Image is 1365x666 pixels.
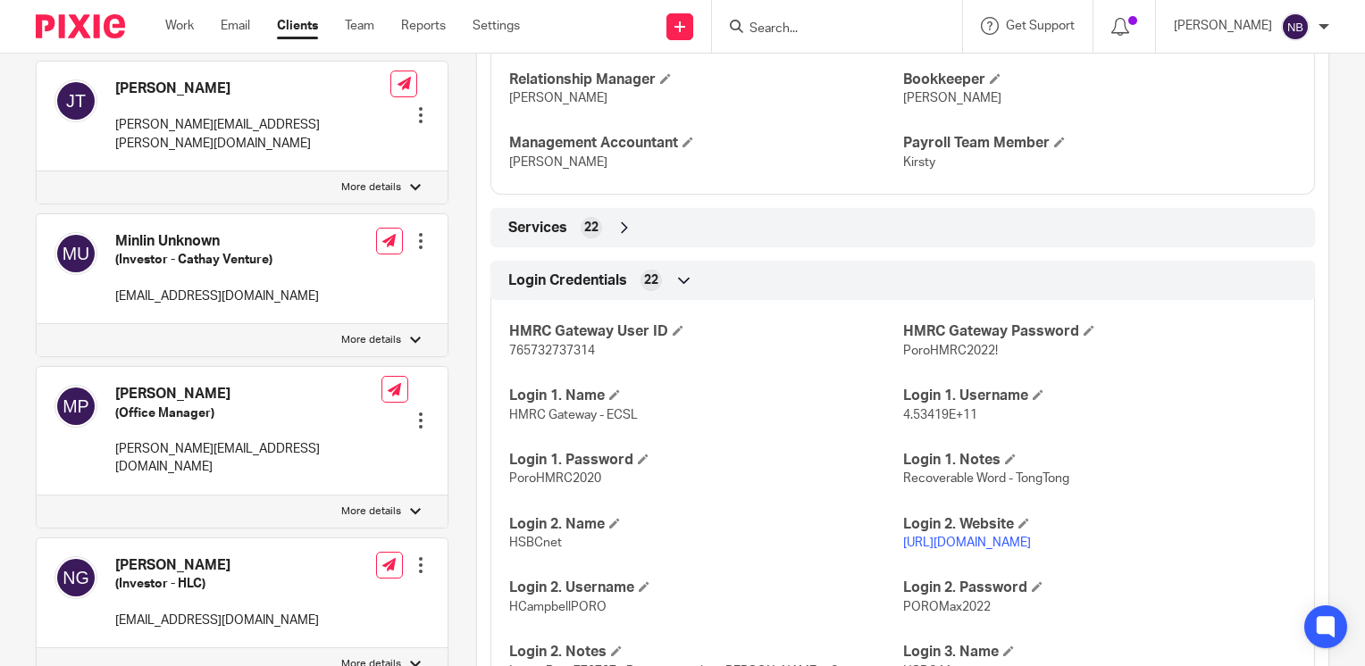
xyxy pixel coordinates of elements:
img: svg%3E [54,79,97,122]
span: [PERSON_NAME] [509,156,607,169]
input: Search [748,21,909,37]
h5: (Office Manager) [115,404,381,422]
h4: Login 2. Password [903,579,1296,597]
p: [PERSON_NAME] [1174,17,1272,35]
a: Settings [473,17,520,35]
a: Clients [277,17,318,35]
h4: [PERSON_NAME] [115,79,390,98]
img: svg%3E [54,385,97,428]
h4: Login 2. Notes [509,643,902,662]
h4: Login 1. Notes [903,451,1296,470]
h4: Management Accountant [509,134,902,153]
a: Reports [401,17,446,35]
h4: Login 2. Name [509,515,902,534]
h4: HMRC Gateway Password [903,322,1296,341]
span: HSBCnet [509,537,562,549]
h5: (Investor - HLC) [115,575,319,593]
p: More details [341,504,401,519]
a: Work [165,17,194,35]
span: Services [508,219,567,237]
img: svg%3E [1281,12,1310,41]
h4: Login 2. Website [903,515,1296,534]
span: PoroHMRC2022! [903,345,998,357]
h4: [PERSON_NAME] [115,385,381,404]
h4: Minlin Unknown [115,232,319,251]
h4: Login 1. Username [903,387,1296,405]
h4: Login 1. Name [509,387,902,405]
h4: Login 3. Name [903,643,1296,662]
h4: Login 1. Password [509,451,902,470]
h4: Payroll Team Member [903,134,1296,153]
span: HMRC Gateway - ECSL [509,409,638,421]
span: HCampbellPORO [509,601,607,613]
h5: (Investor - Cathay Venture) [115,251,319,269]
span: PoroHMRC2020 [509,472,601,485]
p: [EMAIL_ADDRESS][DOMAIN_NAME] [115,287,319,305]
a: Team [345,17,374,35]
a: Email [221,17,250,35]
p: [PERSON_NAME][EMAIL_ADDRESS][DOMAIN_NAME] [115,440,381,477]
span: 22 [584,219,599,237]
span: 765732737314 [509,345,595,357]
span: Login Credentials [508,271,627,290]
h4: [PERSON_NAME] [115,556,319,575]
img: svg%3E [54,556,97,599]
img: Pixie [36,14,125,38]
p: [PERSON_NAME][EMAIL_ADDRESS][PERSON_NAME][DOMAIN_NAME] [115,116,390,153]
a: [URL][DOMAIN_NAME] [903,537,1031,549]
span: 4.53419E+11 [903,409,977,421]
img: svg%3E [54,232,97,275]
span: Get Support [1006,20,1075,32]
p: More details [341,333,401,347]
span: [PERSON_NAME] [509,92,607,104]
h4: Login 2. Username [509,579,902,597]
h4: Relationship Manager [509,71,902,89]
span: Kirsty [903,156,935,169]
h4: Bookkeeper [903,71,1296,89]
span: POROMax2022 [903,601,991,613]
span: Recoverable Word - TongTong [903,472,1069,485]
span: 22 [644,271,658,289]
p: [EMAIL_ADDRESS][DOMAIN_NAME] [115,612,319,629]
span: [PERSON_NAME] [903,92,1001,104]
p: More details [341,180,401,195]
h4: HMRC Gateway User ID [509,322,902,341]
